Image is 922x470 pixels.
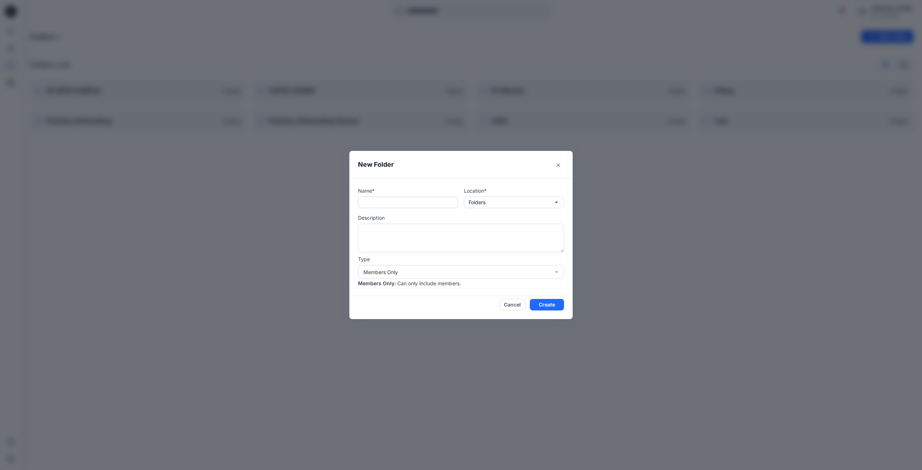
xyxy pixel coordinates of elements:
div: Members Only [363,268,550,276]
p: Location* [464,187,564,194]
header: New Folder [349,151,573,178]
p: Type [358,255,564,263]
button: Create [530,299,564,310]
p: Members Only : [358,279,396,287]
button: Folders [464,197,564,208]
p: Can only include members. [397,279,461,287]
button: Cancel [499,299,525,310]
p: Folders [469,198,485,206]
p: Name* [358,187,458,194]
p: Description [358,214,564,221]
button: Close [552,160,564,171]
